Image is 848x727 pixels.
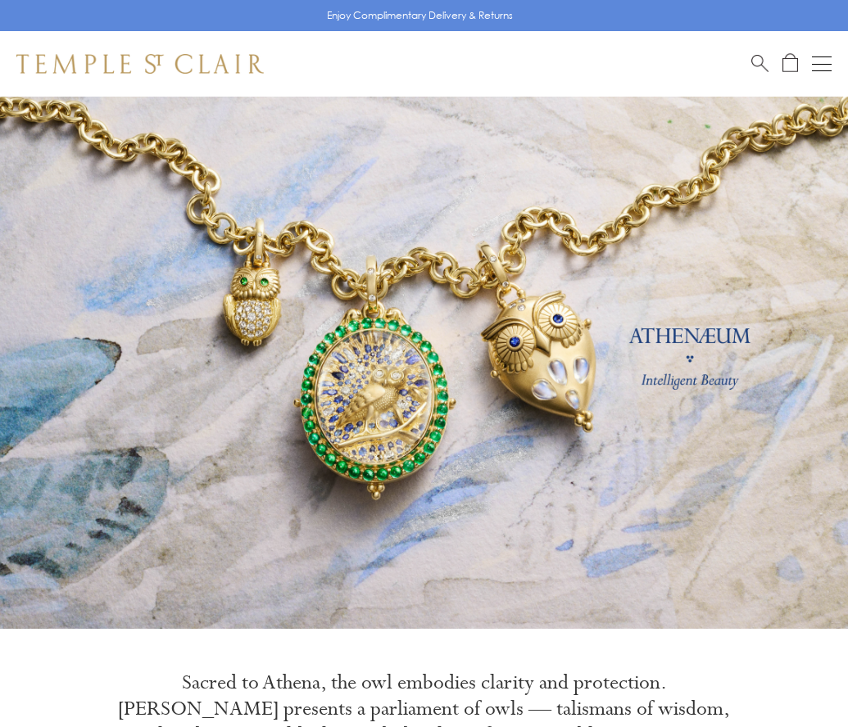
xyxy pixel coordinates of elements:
p: Enjoy Complimentary Delivery & Returns [327,7,513,24]
img: Temple St. Clair [16,54,264,74]
button: Open navigation [812,54,832,74]
a: Open Shopping Bag [782,53,798,74]
a: Search [751,53,769,74]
